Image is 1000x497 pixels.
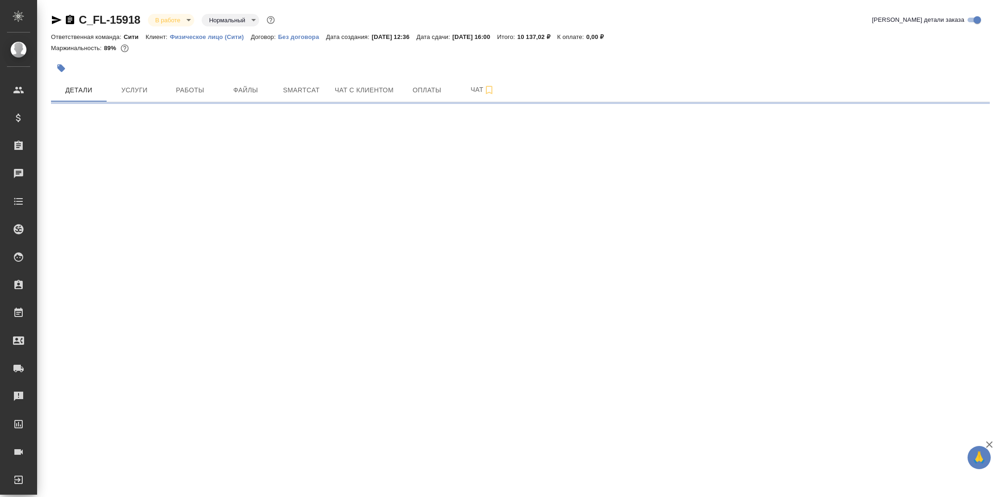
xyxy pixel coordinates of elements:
[452,33,497,40] p: [DATE] 16:00
[372,33,417,40] p: [DATE] 12:36
[335,84,394,96] span: Чат с клиентом
[146,33,170,40] p: Клиент:
[586,33,611,40] p: 0,00 ₽
[202,14,259,26] div: В работе
[223,84,268,96] span: Файлы
[484,84,495,96] svg: Подписаться
[278,32,326,40] a: Без договора
[64,14,76,26] button: Скопировать ссылку
[251,33,278,40] p: Договор:
[206,16,248,24] button: Нормальный
[79,13,140,26] a: C_FL-15918
[872,15,964,25] span: [PERSON_NAME] детали заказа
[104,45,118,52] p: 89%
[405,84,449,96] span: Оплаты
[416,33,452,40] p: Дата сдачи:
[968,446,991,469] button: 🙏
[57,84,101,96] span: Детали
[279,84,324,96] span: Smartcat
[517,33,557,40] p: 10 137,02 ₽
[51,58,71,78] button: Добавить тэг
[170,32,251,40] a: Физическое лицо (Сити)
[460,84,505,96] span: Чат
[971,448,987,467] span: 🙏
[557,33,586,40] p: К оплате:
[148,14,194,26] div: В работе
[278,33,326,40] p: Без договора
[112,84,157,96] span: Услуги
[153,16,183,24] button: В работе
[326,33,371,40] p: Дата создания:
[265,14,277,26] button: Доп статусы указывают на важность/срочность заказа
[497,33,517,40] p: Итого:
[51,45,104,52] p: Маржинальность:
[51,33,124,40] p: Ответственная команда:
[51,14,62,26] button: Скопировать ссылку для ЯМессенджера
[168,84,212,96] span: Работы
[119,42,131,54] button: 891.28 RUB;
[124,33,146,40] p: Сити
[170,33,251,40] p: Физическое лицо (Сити)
